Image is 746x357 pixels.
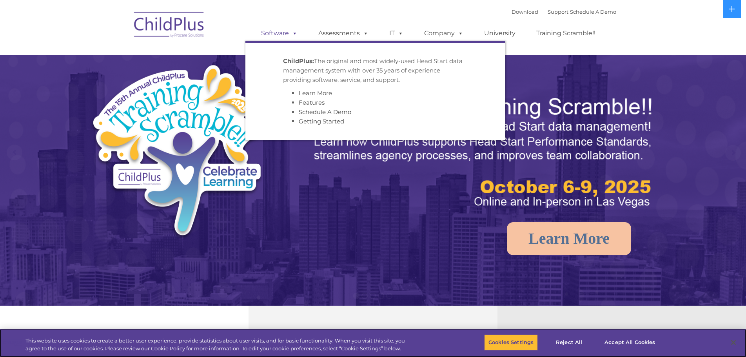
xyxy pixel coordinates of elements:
[600,334,659,351] button: Accept All Cookies
[299,118,344,125] a: Getting Started
[299,99,325,106] a: Features
[299,89,332,97] a: Learn More
[528,25,603,41] a: Training Scramble!!
[310,25,376,41] a: Assessments
[416,25,471,41] a: Company
[484,334,538,351] button: Cookies Settings
[507,222,631,255] a: Learn More
[512,9,616,15] font: |
[253,25,305,41] a: Software
[283,57,314,65] strong: ChildPlus:
[570,9,616,15] a: Schedule A Demo
[381,25,411,41] a: IT
[476,25,523,41] a: University
[545,334,594,351] button: Reject All
[512,9,538,15] a: Download
[283,56,467,85] p: The original and most widely-used Head Start data management system with over 35 years of experie...
[109,52,133,58] span: Last name
[299,108,351,116] a: Schedule A Demo
[548,9,568,15] a: Support
[130,6,209,45] img: ChildPlus by Procare Solutions
[25,337,410,352] div: This website uses cookies to create a better user experience, provide statistics about user visit...
[109,84,142,90] span: Phone number
[725,334,742,351] button: Close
